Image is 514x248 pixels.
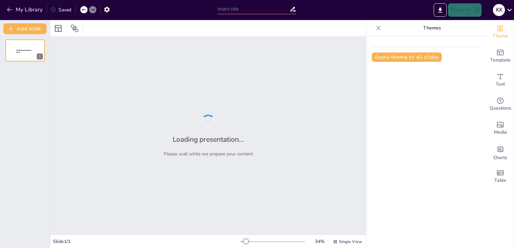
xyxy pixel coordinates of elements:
span: Position [71,24,79,32]
h2: Loading presentation... [173,135,244,144]
span: Questions [490,105,511,112]
div: K K [493,4,505,16]
div: Get real-time input from your audience [487,92,514,116]
div: Add charts and graphs [487,140,514,164]
span: Media [494,129,507,136]
div: Slide 1 / 1 [53,238,241,245]
span: Sendsteps presentation editor [16,49,31,53]
div: Layout [53,23,64,34]
div: Saved [51,7,71,13]
div: 34 % [312,238,328,245]
div: Add text boxes [487,68,514,92]
div: 1 [37,53,43,59]
button: My Library [5,4,46,15]
p: Please wait while we prepare your content [164,151,253,157]
span: Table [494,177,506,184]
div: Add a table [487,164,514,189]
button: Present [448,3,482,17]
div: Change the overall theme [487,20,514,44]
p: Themes [384,20,480,36]
div: 1 [5,39,45,61]
div: Add images, graphics, shapes or video [487,116,514,140]
span: Template [490,56,511,64]
span: Text [496,81,505,88]
button: Apply theme to all slides [372,52,442,62]
button: Add slide [3,23,47,34]
div: Add ready made slides [487,44,514,68]
span: Theme [493,32,508,40]
button: Export to PowerPoint [434,3,447,17]
span: Single View [339,239,362,244]
button: K K [493,3,505,17]
span: Charts [493,154,507,161]
input: Insert title [218,4,289,14]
